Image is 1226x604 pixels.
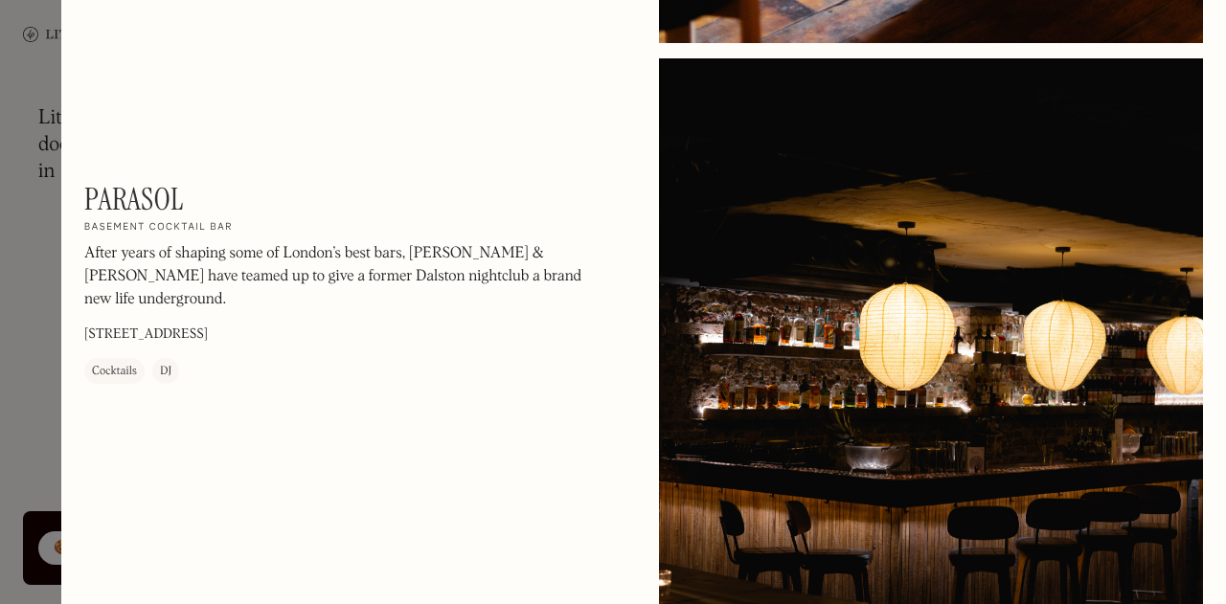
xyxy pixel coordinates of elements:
[84,243,602,312] p: After years of shaping some of London’s best bars, [PERSON_NAME] & [PERSON_NAME] have teamed up t...
[84,222,233,235] h2: Basement cocktail bar
[84,325,208,346] p: [STREET_ADDRESS]
[160,363,171,382] div: DJ
[92,363,137,382] div: Cocktails
[84,181,184,217] h1: Parasol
